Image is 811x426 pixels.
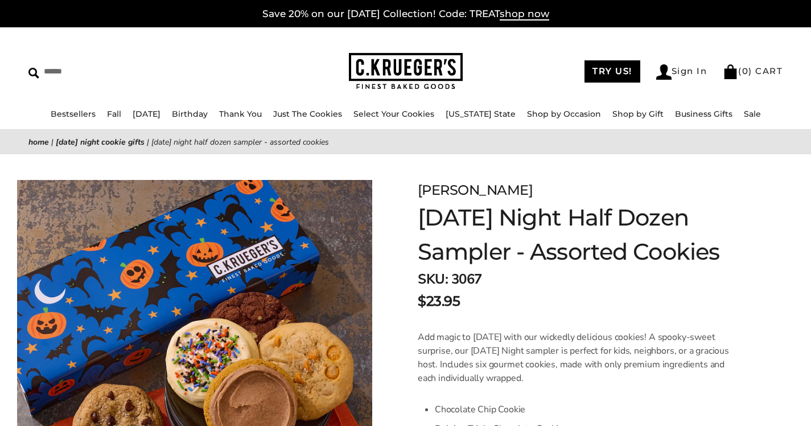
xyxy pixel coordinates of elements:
[51,109,96,119] a: Bestsellers
[219,109,262,119] a: Thank You
[418,291,460,312] span: $23.95
[273,109,342,119] a: Just The Cookies
[28,63,205,80] input: Search
[656,64,707,80] a: Sign In
[56,137,145,148] a: [DATE] Night Cookie Gifts
[446,109,516,119] a: [US_STATE] State
[612,109,664,119] a: Shop by Gift
[51,137,53,148] span: |
[28,136,783,149] nav: breadcrumbs
[723,65,783,76] a: (0) CART
[262,8,549,21] a: Save 20% on our [DATE] Collection! Code: TREATshop now
[28,68,39,79] img: Search
[107,109,121,119] a: Fall
[675,109,732,119] a: Business Gifts
[418,270,448,288] strong: SKU:
[418,200,754,269] h1: [DATE] Night Half Dozen Sampler - Assorted Cookies
[353,109,434,119] a: Select Your Cookies
[744,109,761,119] a: Sale
[656,64,672,80] img: Account
[435,400,729,419] li: Chocolate Chip Cookie
[349,53,463,90] img: C.KRUEGER'S
[151,137,329,148] span: [DATE] Night Half Dozen Sampler - Assorted Cookies
[418,180,754,200] div: [PERSON_NAME]
[584,60,640,83] a: TRY US!
[500,8,549,21] span: shop now
[147,137,149,148] span: |
[723,64,738,79] img: Bag
[742,65,749,76] span: 0
[527,109,601,119] a: Shop by Occasion
[172,109,208,119] a: Birthday
[28,137,49,148] a: Home
[451,270,482,288] span: 3067
[133,109,160,119] a: [DATE]
[418,330,729,385] p: Add magic to [DATE] with our wickedly delicious cookies! A spooky-sweet surprise, our [DATE] Nigh...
